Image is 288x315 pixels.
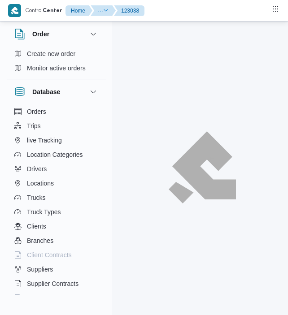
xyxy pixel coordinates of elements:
[43,8,62,13] b: Center
[114,5,144,16] button: 123038
[27,207,61,217] span: Truck Types
[11,133,102,147] button: live Tracking
[11,176,102,190] button: Locations
[27,178,54,189] span: Locations
[27,149,83,160] span: Location Categories
[14,29,99,39] button: Order
[27,164,47,174] span: Drivers
[98,7,109,13] button: Show collapsed breadcrumbs
[27,63,86,73] span: Monitor active orders
[11,119,102,133] button: Trips
[27,250,72,260] span: Client Contracts
[27,121,41,131] span: Trips
[32,86,60,97] h3: Database
[27,221,46,232] span: Clients
[11,291,102,305] button: Devices
[27,235,53,246] span: Branches
[11,147,102,162] button: Location Categories
[65,5,92,16] button: Home
[11,104,102,119] button: Orders
[7,47,106,79] div: Order
[8,4,21,17] img: X8yXhbKr1z7QwAAAABJRU5ErkJggg==
[11,61,102,75] button: Monitor active orders
[11,162,102,176] button: Drivers
[27,278,79,289] span: Supplier Contracts
[11,190,102,205] button: Trucks
[32,29,49,39] h3: Order
[27,106,46,117] span: Orders
[11,276,102,291] button: Supplier Contracts
[27,264,53,275] span: Suppliers
[11,262,102,276] button: Suppliers
[27,135,62,146] span: live Tracking
[173,136,232,199] img: ILLA Logo
[11,233,102,248] button: Branches
[11,248,102,262] button: Client Contracts
[7,104,106,298] div: Database
[27,48,75,59] span: Create new order
[14,86,99,97] button: Database
[27,192,45,203] span: Trucks
[11,47,102,61] button: Create new order
[27,293,49,303] span: Devices
[11,205,102,219] button: Truck Types
[11,219,102,233] button: Clients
